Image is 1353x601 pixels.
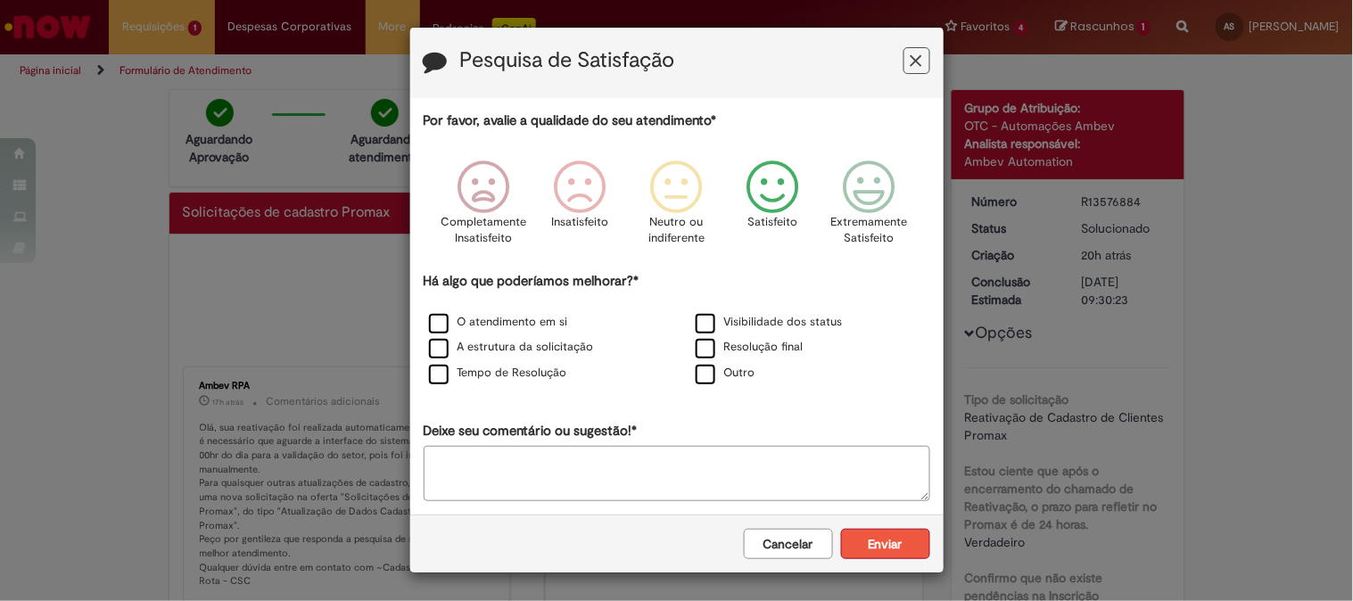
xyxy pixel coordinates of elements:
label: Pesquisa de Satisfação [460,49,675,72]
label: Tempo de Resolução [429,365,567,382]
label: O atendimento em si [429,314,568,331]
div: Insatisfeito [534,147,625,269]
p: Neutro ou indiferente [644,214,708,247]
div: Satisfeito [728,147,819,269]
div: Há algo que poderíamos melhorar?* [424,272,930,387]
div: Completamente Insatisfeito [438,147,529,269]
p: Completamente Insatisfeito [441,214,526,247]
label: Deixe seu comentário ou sugestão!* [424,422,638,440]
label: Outro [696,365,755,382]
label: Por favor, avalie a qualidade do seu atendimento* [424,111,717,130]
p: Extremamente Satisfeito [831,214,908,247]
div: Extremamente Satisfeito [824,147,915,269]
div: Neutro ou indiferente [631,147,722,269]
button: Enviar [841,529,930,559]
label: Resolução final [696,339,804,356]
label: Visibilidade dos status [696,314,843,331]
p: Satisfeito [748,214,798,231]
p: Insatisfeito [551,214,608,231]
button: Cancelar [744,529,833,559]
label: A estrutura da solicitação [429,339,594,356]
